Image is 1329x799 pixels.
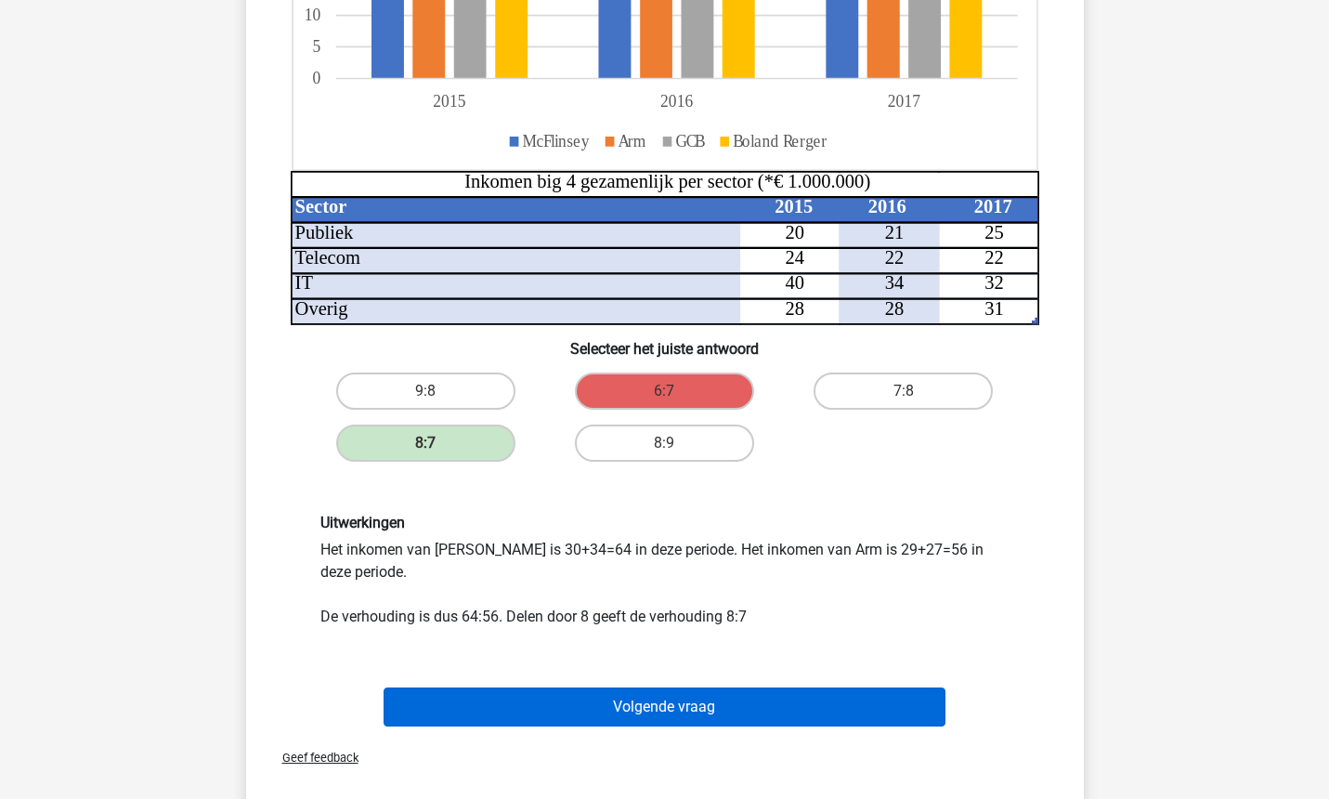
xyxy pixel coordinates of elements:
tspan: 32 [984,273,1004,294]
tspan: Telecom [294,247,359,268]
tspan: GCB [675,131,705,151]
label: 7:8 [814,373,993,410]
h6: Selecteer het juiste antwoord [276,325,1054,358]
tspan: 2017 [973,196,1011,216]
tspan: 24 [785,247,804,268]
tspan: 28 [785,298,804,319]
h6: Uitwerkingen [320,514,1010,531]
tspan: 2016 [867,196,906,216]
tspan: 10 [304,6,320,25]
tspan: IT [294,273,313,294]
tspan: 25 [984,222,1004,242]
span: Geef feedback [267,751,358,765]
label: 8:7 [336,425,515,462]
tspan: 5 [312,37,320,57]
tspan: 20 [785,222,804,242]
tspan: Inkomen big 4 gezamenlijk per sector (*€ 1.000.000) [464,171,870,192]
label: 8:9 [575,425,754,462]
tspan: 201520162017 [433,92,920,111]
tspan: 21 [884,222,904,242]
label: 9:8 [336,373,515,410]
tspan: 28 [884,298,904,319]
label: 6:7 [575,373,754,410]
button: Volgende vraag [384,688,945,727]
tspan: Arm [618,131,645,151]
tspan: Overig [294,298,347,320]
tspan: 34 [884,273,904,294]
tspan: 40 [785,273,804,294]
tspan: 31 [984,298,1004,319]
tspan: 22 [984,247,1004,268]
tspan: Sector [294,196,346,216]
tspan: Publiek [294,222,353,242]
tspan: McFlinsey [522,131,590,151]
div: Het inkomen van [PERSON_NAME] is 30+34=64 in deze periode. Het inkomen van Arm is 29+27=56 in dez... [306,514,1023,628]
tspan: 2015 [775,196,813,216]
tspan: 22 [884,247,904,268]
tspan: Boland Rerger [733,131,827,151]
tspan: 0 [312,69,320,88]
